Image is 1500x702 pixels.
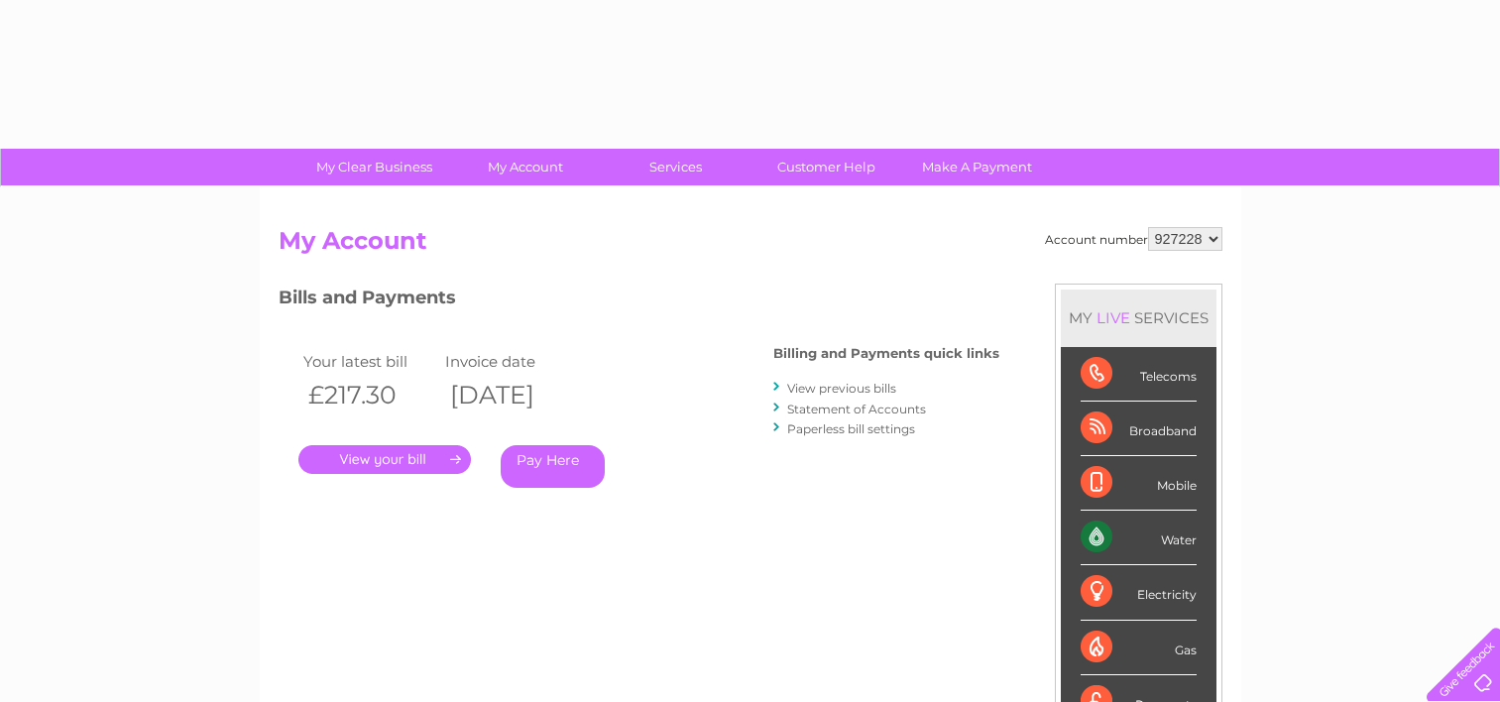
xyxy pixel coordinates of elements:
[1081,402,1197,456] div: Broadband
[1093,308,1134,327] div: LIVE
[787,402,926,416] a: Statement of Accounts
[279,284,999,318] h3: Bills and Payments
[440,375,583,415] th: [DATE]
[501,445,605,488] a: Pay Here
[1081,347,1197,402] div: Telecoms
[298,375,441,415] th: £217.30
[1081,565,1197,620] div: Electricity
[1081,621,1197,675] div: Gas
[895,149,1059,185] a: Make A Payment
[787,381,896,396] a: View previous bills
[1081,511,1197,565] div: Water
[1045,227,1222,251] div: Account number
[745,149,908,185] a: Customer Help
[1061,290,1216,346] div: MY SERVICES
[279,227,1222,265] h2: My Account
[298,348,441,375] td: Your latest bill
[443,149,607,185] a: My Account
[773,346,999,361] h4: Billing and Payments quick links
[1081,456,1197,511] div: Mobile
[292,149,456,185] a: My Clear Business
[440,348,583,375] td: Invoice date
[787,421,915,436] a: Paperless bill settings
[298,445,471,474] a: .
[594,149,757,185] a: Services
